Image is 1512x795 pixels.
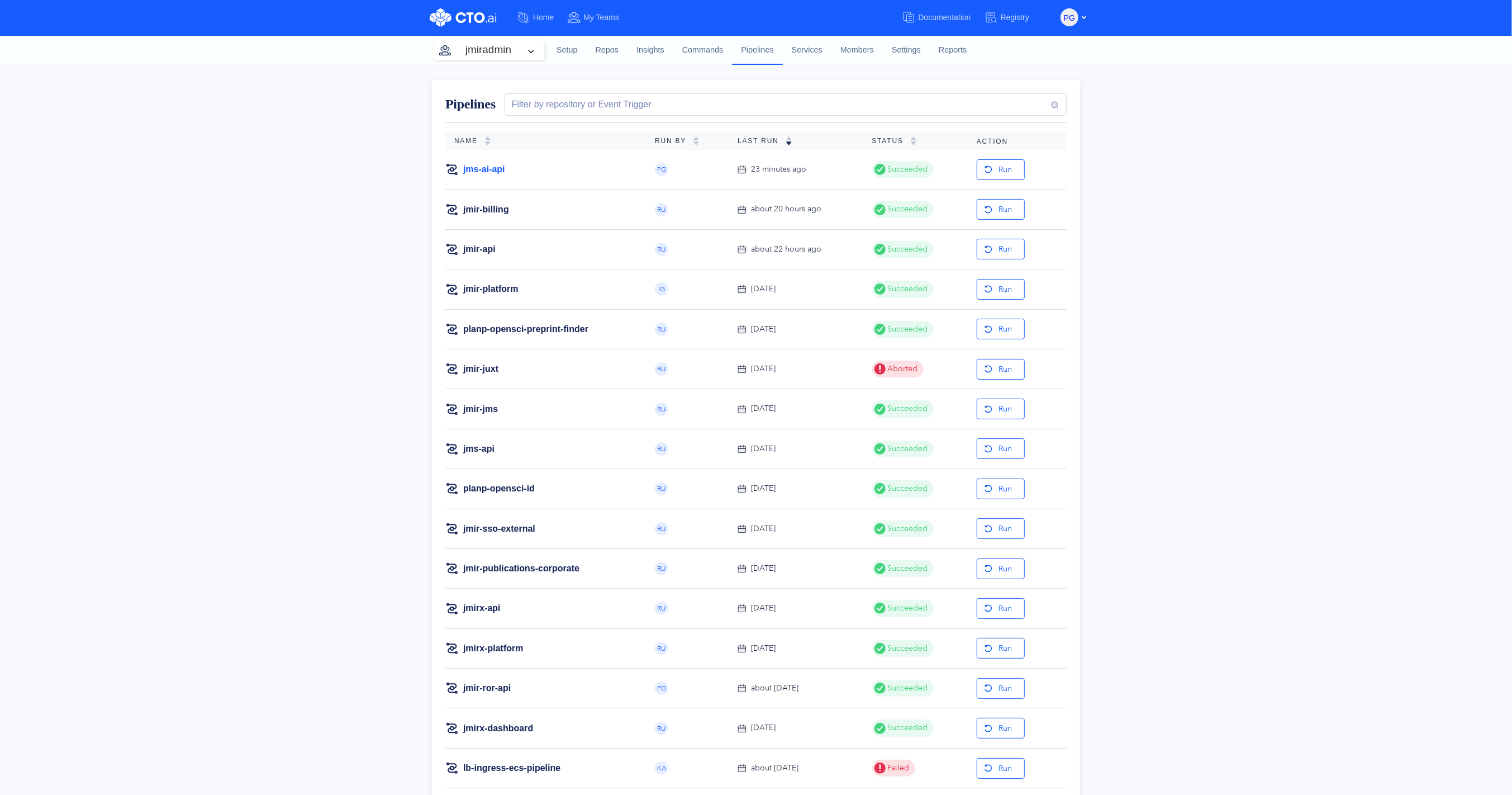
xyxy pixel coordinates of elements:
[977,279,1025,300] button: Run
[1064,9,1075,27] span: PG
[977,559,1025,579] button: Run
[751,642,776,655] div: [DATE]
[657,685,666,692] span: PG
[673,35,733,65] a: Commands
[445,97,496,111] span: Pipelines
[977,359,1025,380] button: Run
[751,203,821,215] div: about 20 hours ago
[1001,13,1029,22] span: Registry
[977,399,1025,419] button: Run
[751,403,776,415] div: [DATE]
[657,605,666,612] span: RU
[463,722,533,735] a: jmirx-dashboard
[533,13,554,22] span: Home
[977,758,1025,779] button: Run
[977,598,1025,619] button: Run
[657,166,666,173] span: PG
[786,136,792,145] img: sorting-down.svg
[517,7,567,28] a: Home
[751,722,776,734] div: [DATE]
[463,443,495,455] a: jms-api
[751,602,776,614] div: [DATE]
[886,443,928,455] span: Succeeded
[658,286,665,292] span: IG
[977,678,1025,699] button: Run
[507,98,652,111] div: Filter by repository or Event Trigger
[977,718,1025,739] button: Run
[977,479,1025,499] button: Run
[548,35,587,65] a: Setup
[886,243,928,255] span: Succeeded
[463,283,519,295] a: jmir-platform
[910,136,917,145] img: sorting-empty.svg
[432,40,544,60] button: jmiradmin
[463,204,509,216] a: jmir-billing
[977,638,1025,659] button: Run
[751,443,776,455] div: [DATE]
[886,363,918,375] span: Aborted
[886,323,928,335] span: Succeeded
[886,682,928,694] span: Succeeded
[657,765,666,772] span: KA
[886,283,928,295] span: Succeeded
[886,403,928,415] span: Succeeded
[657,526,666,532] span: RU
[886,523,928,535] span: Succeeded
[657,326,666,333] span: RU
[463,523,535,535] a: jmir-sso-external
[463,562,579,575] a: jmir-publications-corporate
[463,363,498,375] a: jmir-juxt
[886,722,928,734] span: Succeeded
[655,137,693,145] span: Run By
[930,35,976,65] a: Reports
[751,682,798,694] div: about [DATE]
[463,403,498,415] a: jmir-jms
[886,163,928,176] span: Succeeded
[657,565,666,572] span: RU
[657,645,666,652] span: RU
[657,366,666,372] span: RU
[977,518,1025,539] button: Run
[657,406,666,413] span: RU
[977,438,1025,459] button: Run
[977,159,1025,180] button: Run
[751,762,798,774] div: about [DATE]
[751,363,776,375] div: [DATE]
[657,725,666,732] span: RU
[886,642,928,655] span: Succeeded
[463,243,496,255] a: jmir-api
[463,642,524,655] a: jmirx-platform
[657,246,666,253] span: RU
[751,562,776,575] div: [DATE]
[454,137,484,145] span: Name
[872,137,910,145] span: Status
[968,132,1067,150] th: Action
[886,482,928,495] span: Succeeded
[985,7,1043,28] a: Registry
[886,762,910,774] span: Failed
[693,136,700,145] img: sorting-empty.svg
[430,8,497,27] img: CTO.ai Logo
[738,137,786,145] span: Last Run
[977,199,1025,220] button: Run
[463,163,505,176] a: jms-ai-api
[751,482,776,495] div: [DATE]
[463,762,560,774] a: lb-ingress-ecs-pipeline
[831,35,883,65] a: Members
[732,35,782,64] a: Pipelines
[587,35,628,65] a: Repos
[883,35,930,65] a: Settings
[751,283,776,295] div: [DATE]
[1061,8,1078,26] button: PG
[463,682,511,694] a: jmir-ror-api
[657,446,666,452] span: RU
[751,523,776,535] div: [DATE]
[918,13,971,22] span: Documentation
[657,485,666,492] span: RU
[657,206,666,213] span: RU
[463,602,501,614] a: jmirx-api
[751,163,806,176] div: 23 minutes ago
[886,602,928,614] span: Succeeded
[463,482,535,495] a: planp-opensci-id
[484,136,491,145] img: sorting-empty.svg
